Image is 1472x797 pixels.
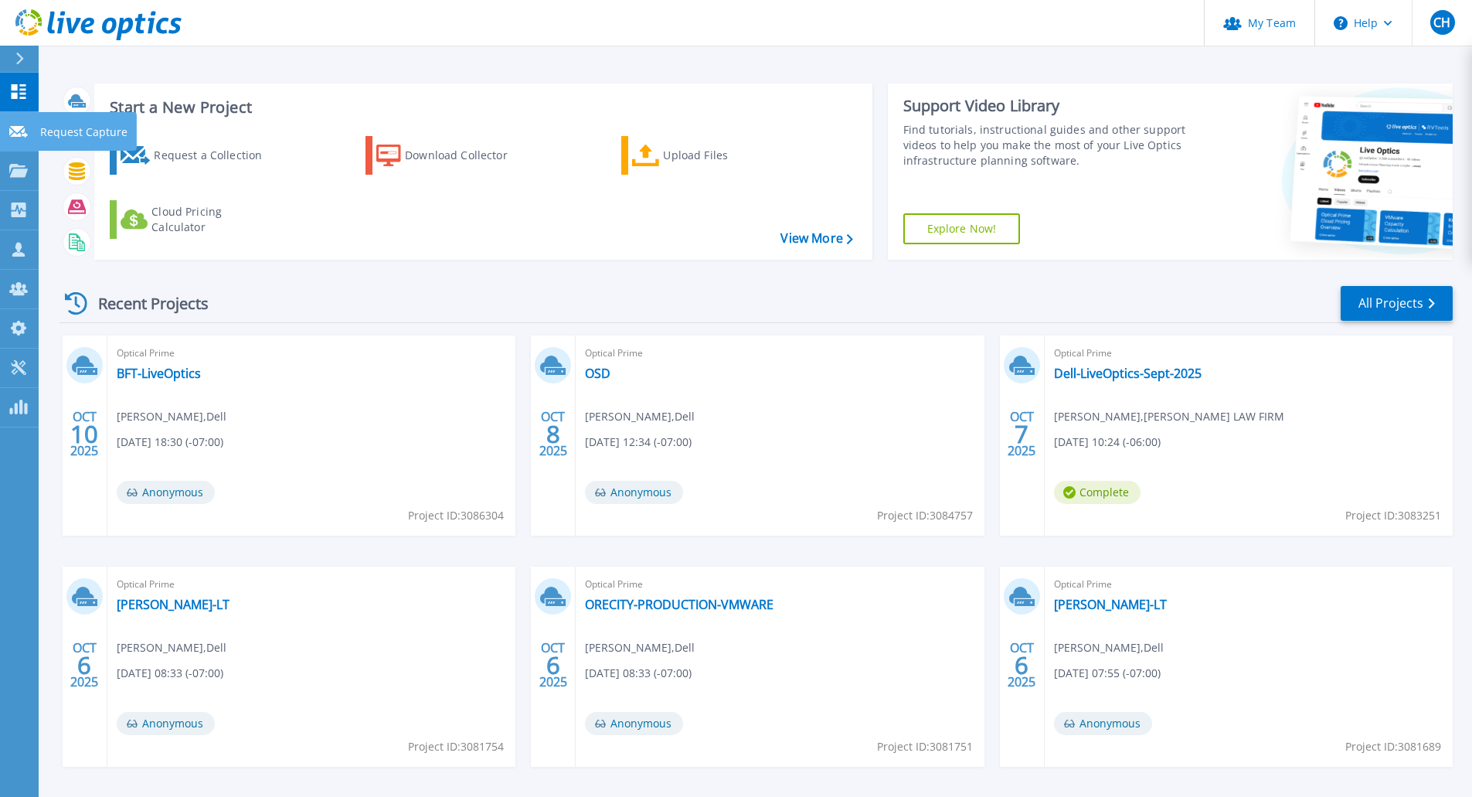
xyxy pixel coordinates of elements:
div: Find tutorials, instructional guides and other support videos to help you make the most of your L... [903,122,1192,169]
span: [PERSON_NAME] , Dell [585,408,695,425]
span: [DATE] 07:55 (-07:00) [1054,665,1161,682]
a: Explore Now! [903,213,1021,244]
span: [PERSON_NAME] , Dell [1054,639,1164,656]
a: [PERSON_NAME]-LT [117,597,229,612]
a: BFT-LiveOptics [117,366,201,381]
span: Optical Prime [1054,576,1443,593]
div: Download Collector [405,140,529,171]
span: Optical Prime [117,576,506,593]
a: [PERSON_NAME]-LT [1054,597,1167,612]
div: Recent Projects [59,284,229,322]
span: [PERSON_NAME] , Dell [117,639,226,656]
span: Optical Prime [1054,345,1443,362]
div: Cloud Pricing Calculator [151,204,275,235]
div: Request a Collection [154,140,277,171]
a: Upload Files [621,136,794,175]
span: [DATE] 12:34 (-07:00) [585,434,692,451]
span: Project ID: 3083251 [1345,507,1441,524]
span: [DATE] 10:24 (-06:00) [1054,434,1161,451]
span: Optical Prime [585,345,974,362]
span: Anonymous [1054,712,1152,735]
div: OCT 2025 [1007,637,1036,693]
div: OCT 2025 [70,406,99,462]
span: [PERSON_NAME] , [PERSON_NAME] LAW FIRM [1054,408,1284,425]
span: [PERSON_NAME] , Dell [585,639,695,656]
span: Anonymous [585,712,683,735]
span: Project ID: 3081754 [408,738,504,755]
h3: Start a New Project [110,99,852,116]
span: [DATE] 08:33 (-07:00) [117,665,223,682]
a: ORECITY-PRODUCTION-VMWARE [585,597,773,612]
a: All Projects [1341,286,1453,321]
span: Project ID: 3081689 [1345,738,1441,755]
div: Upload Files [663,140,787,171]
span: [PERSON_NAME] , Dell [117,408,226,425]
span: Project ID: 3081751 [877,738,973,755]
span: Optical Prime [117,345,506,362]
div: OCT 2025 [1007,406,1036,462]
div: Support Video Library [903,96,1192,116]
span: [DATE] 08:33 (-07:00) [585,665,692,682]
span: CH [1433,16,1450,29]
span: Project ID: 3086304 [408,507,504,524]
a: Request a Collection [110,136,282,175]
span: Complete [1054,481,1141,504]
span: 6 [77,659,91,672]
span: 6 [546,659,560,672]
span: Anonymous [117,712,215,735]
span: 7 [1015,427,1028,441]
a: OSD [585,366,610,381]
a: Dell-LiveOptics-Sept-2025 [1054,366,1202,381]
div: OCT 2025 [539,406,568,462]
div: OCT 2025 [539,637,568,693]
a: Cloud Pricing Calculator [110,200,282,239]
span: Anonymous [585,481,683,504]
a: View More [780,231,852,246]
span: 6 [1015,659,1028,672]
span: 10 [70,427,98,441]
div: OCT 2025 [70,637,99,693]
span: Anonymous [117,481,215,504]
p: Request Capture [40,112,127,152]
span: Project ID: 3084757 [877,507,973,524]
span: [DATE] 18:30 (-07:00) [117,434,223,451]
span: 8 [546,427,560,441]
a: Download Collector [365,136,538,175]
span: Optical Prime [585,576,974,593]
